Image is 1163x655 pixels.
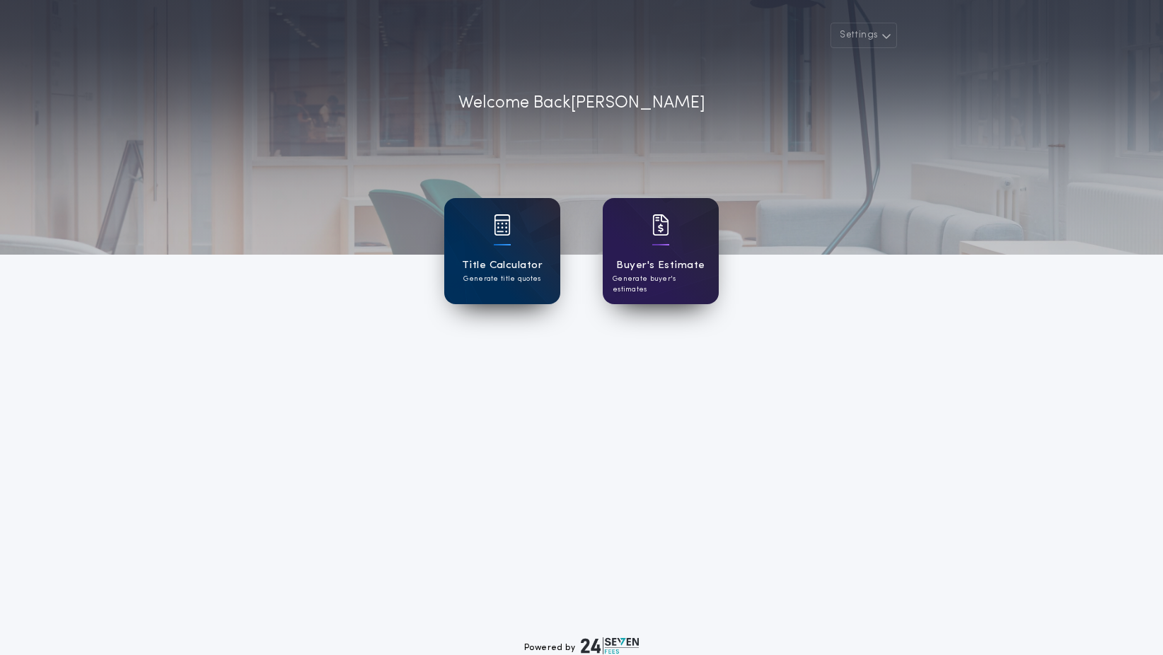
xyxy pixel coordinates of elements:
[444,198,560,304] a: card iconTitle CalculatorGenerate title quotes
[831,23,897,48] button: Settings
[462,257,543,274] h1: Title Calculator
[458,91,705,116] p: Welcome Back [PERSON_NAME]
[524,637,639,654] div: Powered by
[463,274,540,284] p: Generate title quotes
[613,274,709,295] p: Generate buyer's estimates
[603,198,719,304] a: card iconBuyer's EstimateGenerate buyer's estimates
[652,214,669,236] img: card icon
[616,257,705,274] h1: Buyer's Estimate
[494,214,511,236] img: card icon
[581,637,639,654] img: logo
